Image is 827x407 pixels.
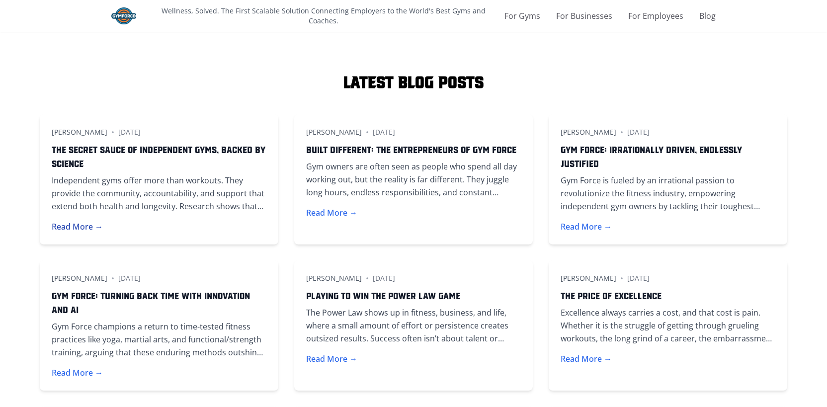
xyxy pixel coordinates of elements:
[373,273,395,283] p: [DATE]
[627,127,650,137] p: [DATE]
[118,273,141,283] p: [DATE]
[561,174,775,213] p: Gym Force is fueled by an irrational passion to revolutionize the fitness industry, empowering in...
[52,273,107,283] p: [PERSON_NAME]
[111,7,136,24] img: Gym Force Logo
[52,221,103,233] button: Read More →
[561,353,612,365] button: Read More →
[111,126,114,138] span: •
[306,207,357,219] button: Read More →
[628,10,683,22] a: For Employees
[561,127,616,137] p: [PERSON_NAME]
[627,273,650,283] p: [DATE]
[561,142,775,170] h3: Gym Force: Irrationally Driven, Endlessly Justified
[561,306,775,345] p: Excellence always carries a cost, and that cost is pain. Whether it is the struggle of getting th...
[366,272,369,284] span: •
[52,320,266,359] p: Gym Force champions a return to time-tested fitness practices like yoga, martial arts, and functi...
[561,221,612,233] button: Read More →
[620,272,623,284] span: •
[118,127,141,137] p: [DATE]
[620,126,623,138] span: •
[699,10,716,22] a: Blog
[52,142,266,170] h3: The Secret Sauce of Independent Gyms, Backed by Science
[306,288,521,302] h3: Playing to Win the Power Law Game
[561,288,775,302] h3: The Price of Excellence
[561,273,616,283] p: [PERSON_NAME]
[306,306,521,345] p: The Power Law shows up in fitness, business, and life, where a small amount of effort or persiste...
[52,367,103,379] button: Read More →
[52,127,107,137] p: [PERSON_NAME]
[146,6,500,26] p: Wellness, Solved. The First Scalable Solution Connecting Employers to the World's Best Gyms and C...
[373,127,395,137] p: [DATE]
[306,127,362,137] p: [PERSON_NAME]
[556,10,612,22] a: For Businesses
[40,71,787,90] h1: Latest Blog Posts
[52,288,266,316] h3: Gym Force: Turning Back Time with Innovation and AI
[306,160,521,199] p: Gym owners are often seen as people who spend all day working out, but the reality is far differe...
[306,353,357,365] button: Read More →
[306,273,362,283] p: [PERSON_NAME]
[306,142,521,156] h3: Built Different: The Entrepreneurs of Gym Force
[504,10,540,22] a: For Gyms
[111,272,114,284] span: •
[52,174,266,213] p: Independent gyms offer more than workouts. They provide the community, accountability, and suppor...
[366,126,369,138] span: •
